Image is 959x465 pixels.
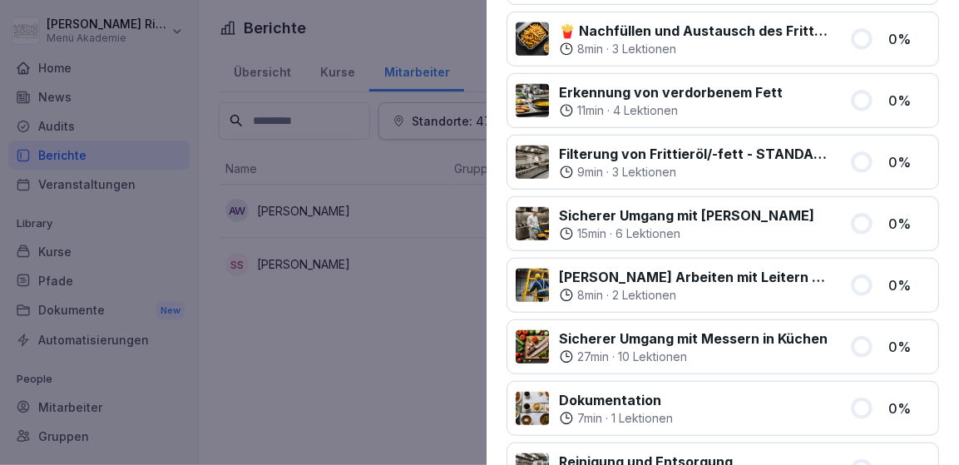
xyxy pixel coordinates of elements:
p: 27 min [577,349,609,365]
p: 3 Lektionen [612,41,676,57]
p: Sicherer Umgang mit [PERSON_NAME] [559,205,814,225]
p: 7 min [577,410,602,427]
p: 9 min [577,164,603,181]
p: 0 % [888,275,930,295]
p: 4 Lektionen [613,102,678,119]
div: · [559,164,829,181]
p: 0 % [888,398,930,418]
p: 🍟 Nachfüllen und Austausch des Frittieröl/-fettes [559,21,829,41]
p: [PERSON_NAME] Arbeiten mit Leitern und Tritten [559,267,829,287]
p: 0 % [888,337,930,357]
p: 3 Lektionen [612,164,676,181]
p: Sicherer Umgang mit Messern in Küchen [559,329,828,349]
p: 8 min [577,287,603,304]
p: 0 % [888,91,930,111]
div: · [559,410,673,427]
p: 11 min [577,102,604,119]
p: 6 Lektionen [615,225,680,242]
p: Dokumentation [559,390,673,410]
div: · [559,41,829,57]
p: 0 % [888,29,930,49]
p: 8 min [577,41,603,57]
div: · [559,349,828,365]
div: · [559,102,783,119]
p: Filterung von Frittieröl/-fett - STANDARD ohne Vito [559,144,829,164]
p: 1 Lektionen [611,410,673,427]
div: · [559,225,814,242]
p: Erkennung von verdorbenem Fett [559,82,783,102]
p: 0 % [888,214,930,234]
p: 10 Lektionen [618,349,687,365]
p: 15 min [577,225,606,242]
div: · [559,287,829,304]
p: 0 % [888,152,930,172]
p: 2 Lektionen [612,287,676,304]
